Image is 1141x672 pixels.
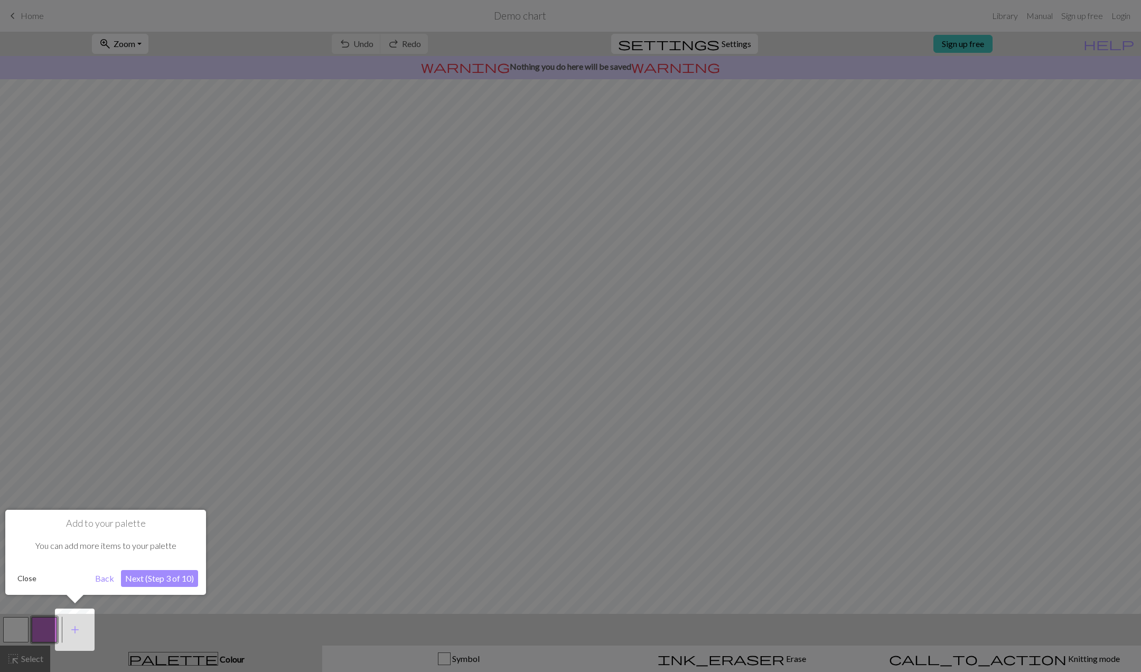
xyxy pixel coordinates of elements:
[13,529,198,562] div: You can add more items to your palette
[121,570,198,587] button: Next (Step 3 of 10)
[91,570,118,587] button: Back
[13,571,41,586] button: Close
[5,510,206,595] div: Add to your palette
[13,518,198,529] h1: Add to your palette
